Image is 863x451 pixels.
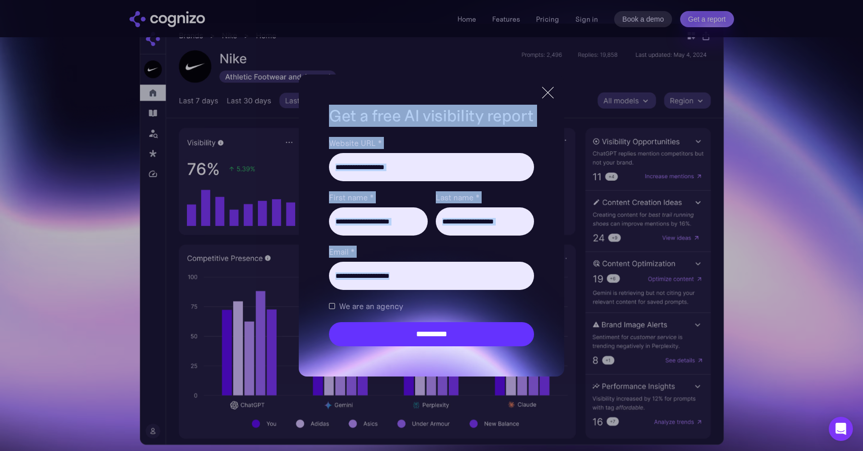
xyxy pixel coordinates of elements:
[329,246,534,258] label: Email *
[329,191,427,203] label: First name *
[329,137,534,346] form: Brand Report Form
[829,417,853,441] div: Open Intercom Messenger
[339,300,403,312] span: We are an agency
[436,191,534,203] label: Last name *
[329,105,534,127] h1: Get a free AI visibility report
[329,137,534,149] label: Website URL *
